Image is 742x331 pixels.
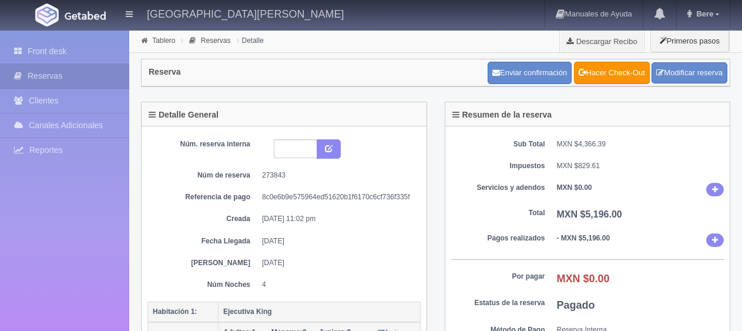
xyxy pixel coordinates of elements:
[156,280,250,290] dt: Núm Noches
[574,62,650,84] a: Hacer Check-Out
[557,161,724,171] dd: MXN $829.61
[153,307,197,316] b: Habitación 1:
[451,272,545,282] dt: Por pagar
[451,208,545,218] dt: Total
[557,234,610,242] b: - MXN $5,196.00
[65,11,106,20] img: Getabed
[452,111,552,119] h4: Resumen de la reserva
[557,139,724,149] dd: MXN $4,366.39
[693,9,713,18] span: Bere
[451,183,545,193] dt: Servicios y adendos
[262,214,412,224] dd: [DATE] 11:02 pm
[156,192,250,202] dt: Referencia de pago
[451,233,545,243] dt: Pagos realizados
[560,29,644,53] a: Descargar Recibo
[201,36,231,45] a: Reservas
[147,6,344,21] h4: [GEOGRAPHIC_DATA][PERSON_NAME]
[156,139,250,149] dt: Núm. reserva interna
[451,139,545,149] dt: Sub Total
[156,170,250,180] dt: Núm de reserva
[262,170,412,180] dd: 273843
[262,258,412,268] dd: [DATE]
[156,258,250,268] dt: [PERSON_NAME]
[557,273,610,285] b: MXN $0.00
[652,62,727,84] a: Modificar reserva
[650,29,729,52] button: Primeros pasos
[262,280,412,290] dd: 4
[557,209,622,219] b: MXN $5,196.00
[262,236,412,246] dd: [DATE]
[262,192,412,202] dd: 8c0e6b9e575964ed51620b1f6170c6cf736f335f
[156,214,250,224] dt: Creada
[557,299,595,311] b: Pagado
[488,62,572,84] button: Enviar confirmación
[451,298,545,308] dt: Estatus de la reserva
[156,236,250,246] dt: Fecha Llegada
[219,302,421,322] th: Ejecutiva King
[234,35,267,46] li: Detalle
[557,183,592,192] b: MXN $0.00
[451,161,545,171] dt: Impuestos
[149,111,219,119] h4: Detalle General
[152,36,175,45] a: Tablero
[35,4,59,26] img: Getabed
[149,68,181,76] h4: Reserva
